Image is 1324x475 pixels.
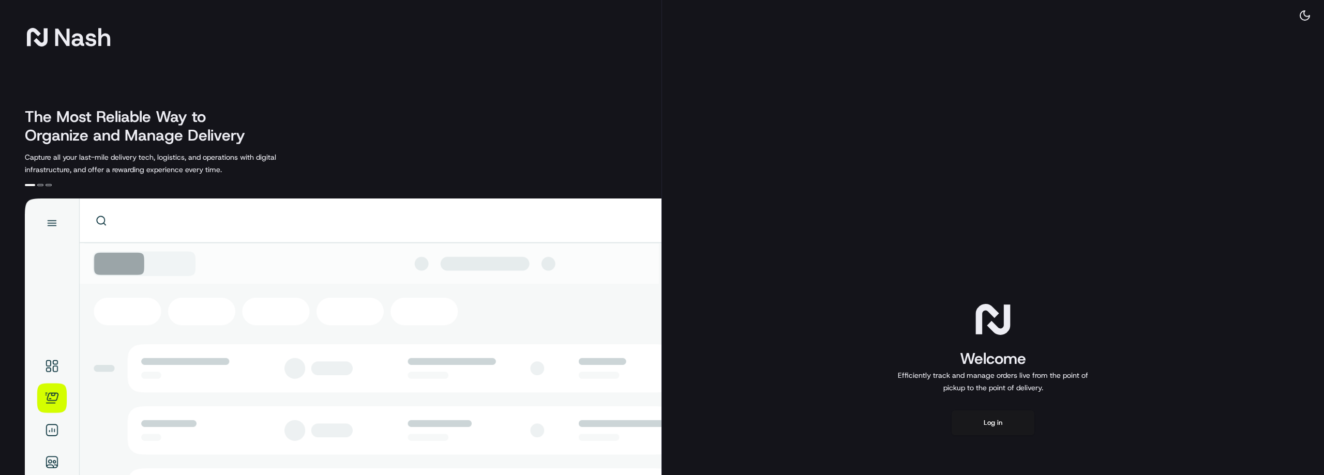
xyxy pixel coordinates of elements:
[894,348,1092,369] h1: Welcome
[25,151,323,176] p: Capture all your last-mile delivery tech, logistics, and operations with digital infrastructure, ...
[894,369,1092,394] p: Efficiently track and manage orders live from the point of pickup to the point of delivery.
[54,27,111,48] span: Nash
[25,108,257,145] h2: The Most Reliable Way to Organize and Manage Delivery
[952,410,1034,435] button: Log in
